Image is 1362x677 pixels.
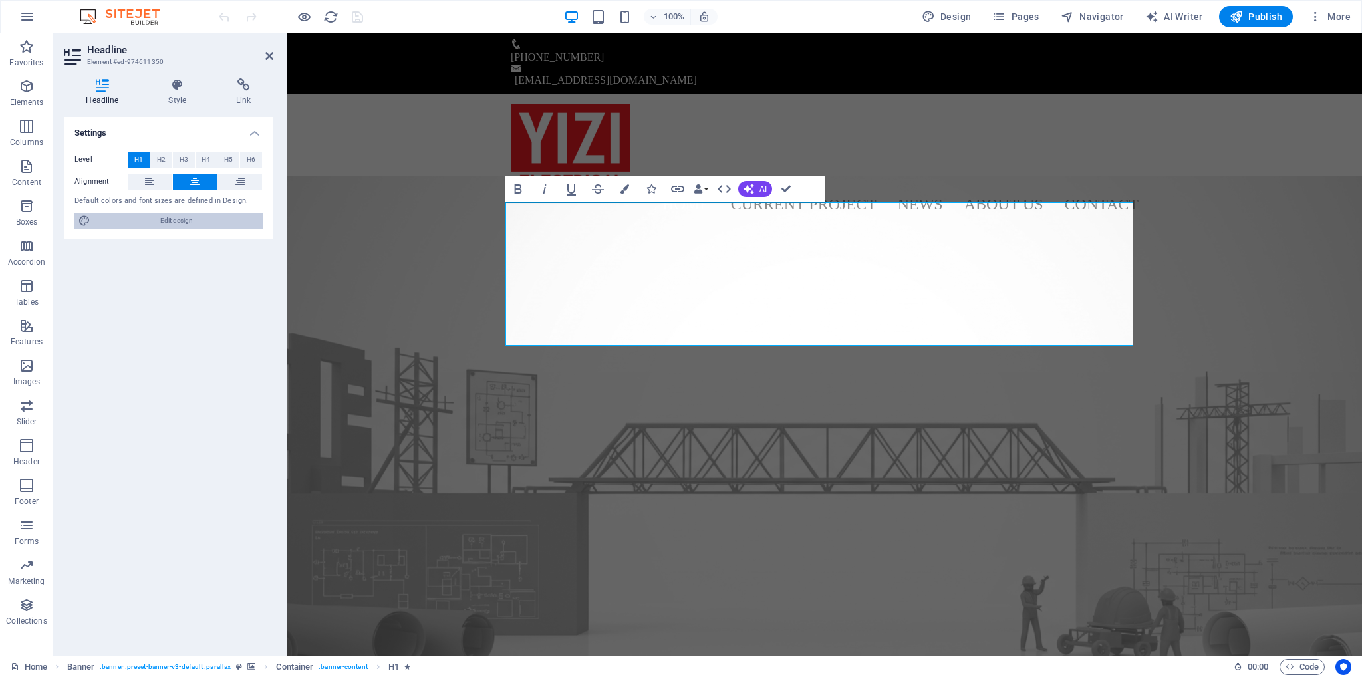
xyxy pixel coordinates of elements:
[15,297,39,307] p: Tables
[664,9,685,25] h6: 100%
[180,152,188,168] span: H3
[8,257,45,267] p: Accordion
[74,196,263,207] div: Default colors and font sizes are defined in Design.
[10,97,44,108] p: Elements
[1309,10,1351,23] span: More
[247,152,255,168] span: H6
[323,9,339,25] button: reload
[773,176,799,202] button: Confirm (Ctrl+⏎)
[11,337,43,347] p: Features
[8,576,45,587] p: Marketing
[922,10,972,23] span: Design
[16,217,38,227] p: Boxes
[11,659,47,675] a: Click to cancel selection. Double-click to open Pages
[1286,659,1319,675] span: Code
[236,663,242,670] i: This element is a customizable preset
[100,659,231,675] span: . banner .preset-banner-v3-default .parallax
[6,616,47,626] p: Collections
[74,152,128,168] label: Level
[64,78,146,106] h4: Headline
[388,659,399,675] span: Click to select. Double-click to edit
[323,9,339,25] i: Reload page
[296,9,312,25] button: Click here to leave preview mode and continue editing
[240,152,262,168] button: H6
[196,152,217,168] button: H4
[67,659,95,675] span: Click to select. Double-click to edit
[64,117,273,141] h4: Settings
[224,152,233,168] span: H5
[738,181,772,197] button: AI
[13,456,40,467] p: Header
[1248,659,1268,675] span: 00 00
[559,176,584,202] button: Underline (Ctrl+U)
[1335,659,1351,675] button: Usercentrics
[712,176,737,202] button: HTML
[505,176,531,202] button: Bold (Ctrl+B)
[644,9,691,25] button: 100%
[94,213,259,229] span: Edit design
[150,152,172,168] button: H2
[1055,6,1129,27] button: Navigator
[1280,659,1325,675] button: Code
[146,78,214,106] h4: Style
[87,56,247,68] h3: Element #ed-974611350
[638,176,664,202] button: Icons
[987,6,1044,27] button: Pages
[692,176,710,202] button: Data Bindings
[319,659,367,675] span: . banner-content
[916,6,977,27] button: Design
[665,176,690,202] button: Link
[1234,659,1269,675] h6: Session time
[916,6,977,27] div: Design (Ctrl+Alt+Y)
[992,10,1039,23] span: Pages
[9,57,43,68] p: Favorites
[1303,6,1356,27] button: More
[74,174,128,190] label: Alignment
[585,176,611,202] button: Strikethrough
[76,9,176,25] img: Editor Logo
[17,416,37,427] p: Slider
[157,152,166,168] span: H2
[74,213,263,229] button: Edit design
[698,11,710,23] i: On resize automatically adjust zoom level to fit chosen device.
[214,78,273,106] h4: Link
[1145,10,1203,23] span: AI Writer
[67,659,411,675] nav: breadcrumb
[1219,6,1293,27] button: Publish
[10,137,43,148] p: Columns
[759,185,767,193] span: AI
[173,152,195,168] button: H3
[128,152,150,168] button: H1
[13,376,41,387] p: Images
[15,536,39,547] p: Forms
[612,176,637,202] button: Colors
[15,496,39,507] p: Footer
[1257,662,1259,672] span: :
[87,44,273,56] h2: Headline
[276,659,313,675] span: Click to select. Double-click to edit
[134,152,143,168] span: H1
[247,663,255,670] i: This element contains a background
[1061,10,1124,23] span: Navigator
[404,663,410,670] i: Element contains an animation
[1230,10,1282,23] span: Publish
[217,152,239,168] button: H5
[1140,6,1208,27] button: AI Writer
[12,177,41,188] p: Content
[532,176,557,202] button: Italic (Ctrl+I)
[202,152,210,168] span: H4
